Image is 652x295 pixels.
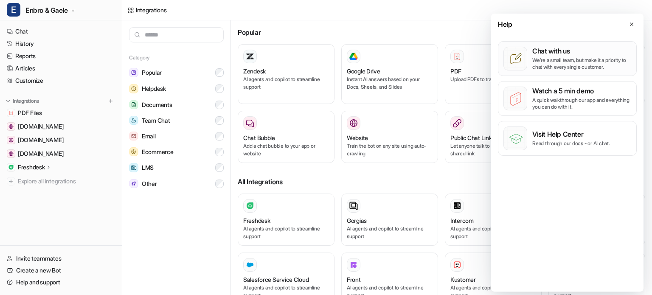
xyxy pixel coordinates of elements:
[453,52,461,60] img: PDF
[341,44,438,104] button: Google DriveGoogle DriveInstant AI answers based on your Docs, Sheets, and Slides
[450,275,476,284] h3: Kustomer
[347,216,367,225] h3: Gorgias
[142,84,166,93] span: Helpdesk
[498,121,637,156] button: Visit Help CenterRead through our docs - or AI chat.
[238,44,334,104] button: ZendeskAI agents and copilot to streamline support
[3,50,118,62] a: Reports
[129,112,224,128] button: Team ChatTeam Chat
[18,149,64,158] span: [DOMAIN_NAME]
[450,225,536,240] p: AI agents and copilot to streamline support
[450,142,536,157] p: Let anyone talk to your bot via a shared link
[3,148,118,160] a: enbro-my.sharepoint.com[DOMAIN_NAME]
[136,6,167,14] div: Integrations
[18,109,42,117] span: PDF Files
[18,122,64,131] span: [DOMAIN_NAME]
[243,142,329,157] p: Add a chat bubble to your app or website
[142,163,154,172] span: LMS
[129,160,224,176] button: LMSLMS
[450,133,492,142] h3: Public Chat Link
[8,110,14,115] img: PDF Files
[445,194,542,246] button: IntercomAI agents and copilot to streamline support
[3,121,118,132] a: www.gaele.be[DOMAIN_NAME]
[129,65,224,81] button: PopularPopular
[445,44,542,104] button: PDFPDFUpload PDFs to train the bot
[129,68,138,77] img: Popular
[3,75,118,87] a: Customize
[3,134,118,146] a: www.enbro.com[DOMAIN_NAME]
[238,111,334,163] button: Chat BubbleAdd a chat bubble to your app or website
[532,57,631,70] p: We’re a small team, but make it a priority to chat with every single customer.
[129,179,138,188] img: Other
[347,225,433,240] p: AI agents and copilot to streamline support
[3,264,118,276] a: Create a new Bot
[129,81,224,97] button: HelpdeskHelpdesk
[347,275,361,284] h3: Front
[450,67,461,76] h3: PDF
[3,107,118,119] a: PDF FilesPDF Files
[349,119,358,127] img: Website
[238,177,645,187] h3: All Integrations
[347,142,433,157] p: Train the bot on any site using auto-crawling
[108,98,114,104] img: menu_add.svg
[129,128,224,144] button: EmailEmail
[142,101,172,109] span: Documents
[142,68,162,77] span: Popular
[243,76,329,91] p: AI agents and copilot to streamline support
[129,132,138,140] img: Email
[142,148,173,156] span: Ecommerce
[243,67,266,76] h3: Zendesk
[129,97,224,112] button: DocumentsDocuments
[453,261,461,269] img: Kustomer
[3,276,118,288] a: Help and support
[18,163,45,171] p: Freshdesk
[246,261,254,269] img: Salesforce Service Cloud
[129,163,138,172] img: LMS
[347,76,433,91] p: Instant AI answers based on your Docs, Sheets, and Slides
[127,6,167,14] a: Integrations
[8,165,14,170] img: Freshdesk
[3,175,118,187] a: Explore all integrations
[18,136,64,144] span: [DOMAIN_NAME]
[129,116,138,125] img: Team Chat
[5,98,11,104] img: expand menu
[341,111,438,163] button: WebsiteWebsiteTrain the bot on any site using auto-crawling
[3,25,118,37] a: Chat
[498,41,637,76] button: Chat with usWe’re a small team, but make it a priority to chat with every single customer.
[129,100,138,109] img: Documents
[129,147,138,156] img: Ecommerce
[8,124,14,129] img: www.gaele.be
[349,53,358,60] img: Google Drive
[532,140,610,147] p: Read through our docs - or AI chat.
[341,194,438,246] button: GorgiasAI agents and copilot to streamline support
[347,67,380,76] h3: Google Drive
[243,216,270,225] h3: Freshdesk
[3,62,118,74] a: Articles
[498,19,512,29] span: Help
[129,176,224,191] button: OtherOther
[532,130,610,138] p: Visit Help Center
[243,225,329,240] p: AI agents and copilot to streamline support
[142,132,156,140] span: Email
[3,38,118,50] a: History
[142,116,170,125] span: Team Chat
[8,151,14,156] img: enbro-my.sharepoint.com
[532,87,631,95] p: Watch a 5 min demo
[18,174,115,188] span: Explore all integrations
[3,97,42,105] button: Integrations
[349,261,358,269] img: Front
[8,138,14,143] img: www.enbro.com
[243,133,275,142] h3: Chat Bubble
[129,144,224,160] button: EcommerceEcommerce
[3,253,118,264] a: Invite teammates
[498,81,637,116] button: Watch a 5 min demoA quick walkthrough our app and everything you can do with it.
[7,177,15,185] img: explore all integrations
[532,47,631,55] p: Chat with us
[243,275,309,284] h3: Salesforce Service Cloud
[25,4,68,16] span: Enbro & Gaele
[238,194,334,246] button: FreshdeskAI agents and copilot to streamline support
[129,54,224,61] h5: Category
[129,84,138,93] img: Helpdesk
[532,97,631,110] p: A quick walkthrough our app and everything you can do with it.
[13,98,39,104] p: Integrations
[450,76,536,83] p: Upload PDFs to train the bot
